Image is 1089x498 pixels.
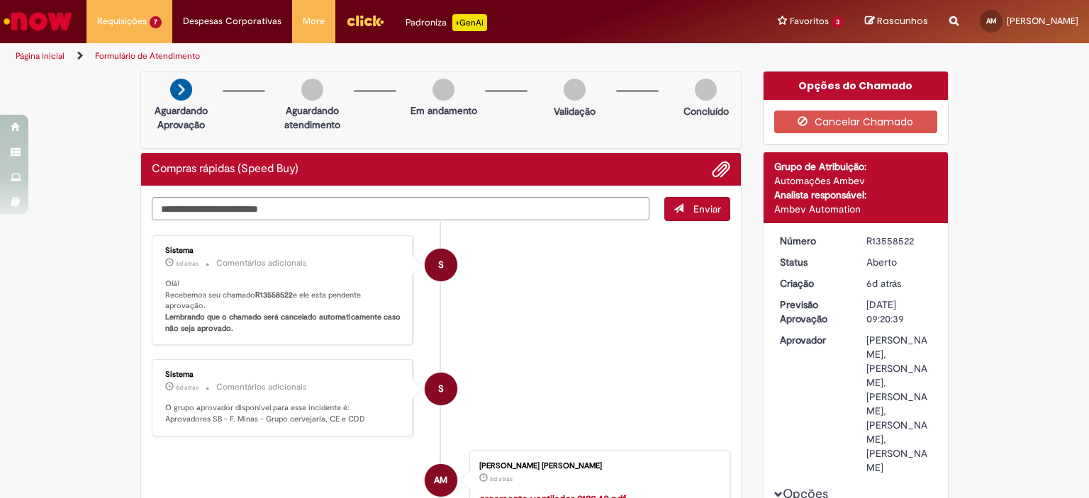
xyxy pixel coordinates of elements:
div: System [425,249,457,281]
img: click_logo_yellow_360x200.png [346,10,384,31]
dt: Número [769,234,856,248]
time: 23/09/2025 11:20:39 [866,277,901,290]
span: 7 [150,16,162,28]
img: img-circle-grey.png [564,79,586,101]
div: Sistema [165,370,401,379]
img: img-circle-grey.png [695,79,717,101]
p: Aguardando atendimento [278,103,347,132]
p: O grupo aprovador disponível para esse incidente é: Aprovadores SB - F. Minas - Grupo cervejaria,... [165,402,401,424]
span: Requisições [97,14,147,28]
span: 6d atrás [490,475,513,483]
div: Aberto [866,255,932,269]
button: Enviar [664,197,730,221]
p: Olá! Recebemos seu chamado e ele esta pendente aprovação. [165,278,401,334]
img: img-circle-grey.png [432,79,454,101]
p: Validação [554,104,596,118]
p: Concluído [683,104,729,118]
span: [PERSON_NAME] [1007,15,1078,27]
div: Ambev Automation [774,202,938,216]
p: Aguardando Aprovação [147,103,216,132]
dt: Criação [769,276,856,290]
ul: Trilhas de página [11,43,715,69]
div: [PERSON_NAME] [PERSON_NAME] [479,462,715,470]
h2: Compras rápidas (Speed Buy) Histórico de tíquete [152,163,298,176]
img: img-circle-grey.png [301,79,323,101]
div: System [425,373,457,405]
div: Padroniza [406,14,487,31]
div: Grupo de Atribuição: [774,159,938,174]
time: 23/09/2025 11:20:26 [490,475,513,483]
span: 6d atrás [176,383,199,392]
dt: Status [769,255,856,269]
p: +GenAi [452,14,487,31]
div: [PERSON_NAME], [PERSON_NAME], [PERSON_NAME], [PERSON_NAME], [PERSON_NAME] [866,333,932,475]
div: 23/09/2025 11:20:39 [866,276,932,290]
p: Em andamento [411,103,477,118]
div: Sistema [165,247,401,255]
dt: Previsão Aprovação [769,298,856,326]
textarea: Digite sua mensagem aqui... [152,197,649,221]
small: Comentários adicionais [216,381,307,393]
time: 23/09/2025 11:20:51 [176,259,199,268]
a: Rascunhos [865,15,928,28]
span: More [303,14,325,28]
span: 6d atrás [866,277,901,290]
span: Favoritos [790,14,829,28]
a: Página inicial [16,50,65,62]
img: arrow-next.png [170,79,192,101]
b: R13558522 [255,290,293,300]
time: 23/09/2025 11:20:48 [176,383,199,392]
button: Cancelar Chamado [774,111,938,133]
div: [DATE] 09:20:39 [866,298,932,326]
span: S [438,372,444,406]
div: Ana Paula Antunes Parreiras Augusta Magalhaes [425,464,457,497]
div: Automações Ambev [774,174,938,188]
button: Adicionar anexos [712,160,730,179]
span: AM [986,16,997,26]
div: Analista responsável: [774,188,938,202]
span: 3 [832,16,844,28]
span: 6d atrás [176,259,199,268]
div: Opções do Chamado [764,72,949,100]
span: AM [434,463,447,497]
span: S [438,248,444,282]
small: Comentários adicionais [216,257,307,269]
div: R13558522 [866,234,932,248]
span: Despesas Corporativas [183,14,281,28]
span: Enviar [693,203,721,215]
a: Formulário de Atendimento [95,50,200,62]
b: Lembrando que o chamado será cancelado automaticamente caso não seja aprovado. [165,312,403,334]
span: Rascunhos [877,14,928,28]
img: ServiceNow [1,7,74,35]
dt: Aprovador [769,333,856,347]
